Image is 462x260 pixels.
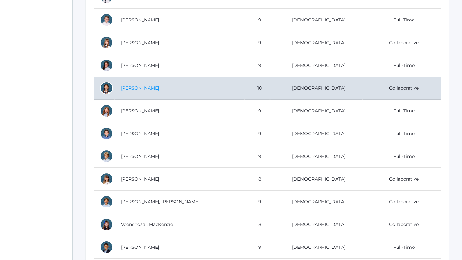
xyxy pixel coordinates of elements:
[270,236,363,259] td: [DEMOGRAPHIC_DATA]
[244,100,270,122] td: 9
[244,54,270,77] td: 9
[100,104,113,117] div: Adeline Porter
[100,241,113,254] div: Elijah Waite
[100,127,113,140] div: Hunter Reid
[100,173,113,185] div: Keilani Taylor
[270,9,363,31] td: [DEMOGRAPHIC_DATA]
[100,59,113,72] div: Stella Honeyman
[363,168,441,191] td: Collaborative
[270,31,363,54] td: [DEMOGRAPHIC_DATA]
[100,82,113,94] div: Scarlett Maurer
[244,191,270,213] td: 9
[100,150,113,163] div: William Sigwing
[363,100,441,122] td: Full-Time
[270,168,363,191] td: [DEMOGRAPHIC_DATA]
[363,31,441,54] td: Collaborative
[121,222,173,227] a: Veenendaal, MacKenzie
[270,54,363,77] td: [DEMOGRAPHIC_DATA]
[363,236,441,259] td: Full-Time
[121,244,159,250] a: [PERSON_NAME]
[363,77,441,100] td: Collaborative
[100,36,113,49] div: Remy Evans
[363,191,441,213] td: Collaborative
[363,54,441,77] td: Full-Time
[244,236,270,259] td: 9
[270,213,363,236] td: [DEMOGRAPHIC_DATA]
[244,145,270,168] td: 9
[270,191,363,213] td: [DEMOGRAPHIC_DATA]
[244,213,270,236] td: 8
[244,9,270,31] td: 9
[363,213,441,236] td: Collaborative
[270,77,363,100] td: [DEMOGRAPHIC_DATA]
[270,145,363,168] td: [DEMOGRAPHIC_DATA]
[363,122,441,145] td: Full-Time
[121,40,159,45] a: [PERSON_NAME]
[121,176,159,182] a: [PERSON_NAME]
[121,17,159,23] a: [PERSON_NAME]
[270,100,363,122] td: [DEMOGRAPHIC_DATA]
[100,218,113,231] div: MacKenzie Veenendaal
[121,199,200,205] a: [PERSON_NAME], [PERSON_NAME]
[270,122,363,145] td: [DEMOGRAPHIC_DATA]
[121,85,159,91] a: [PERSON_NAME]
[121,108,159,114] a: [PERSON_NAME]
[121,153,159,159] a: [PERSON_NAME]
[100,13,113,26] div: Timothy Edlin
[121,62,159,68] a: [PERSON_NAME]
[363,145,441,168] td: Full-Time
[244,31,270,54] td: 9
[121,131,159,136] a: [PERSON_NAME]
[244,77,270,100] td: 10
[100,195,113,208] div: Huck Thompson
[244,168,270,191] td: 8
[363,9,441,31] td: Full-Time
[244,122,270,145] td: 9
